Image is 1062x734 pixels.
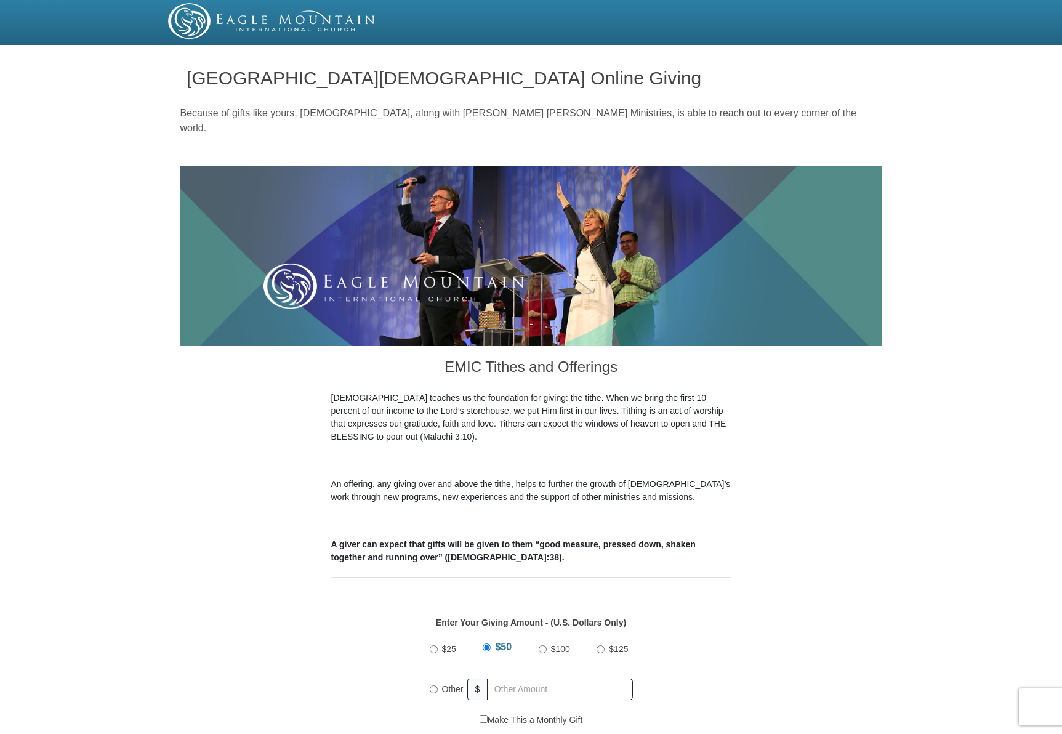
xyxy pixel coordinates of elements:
[331,478,731,504] p: An offering, any giving over and above the tithe, helps to further the growth of [DEMOGRAPHIC_DAT...
[609,644,628,654] span: $125
[467,679,488,700] span: $
[331,539,696,562] b: A giver can expect that gifts will be given to them “good measure, pressed down, shaken together ...
[495,642,512,652] span: $50
[331,346,731,392] h3: EMIC Tithes and Offerings
[551,644,570,654] span: $100
[442,644,456,654] span: $25
[487,679,632,700] input: Other Amount
[180,106,882,135] p: Because of gifts like yours, [DEMOGRAPHIC_DATA], along with [PERSON_NAME] [PERSON_NAME] Ministrie...
[480,715,488,723] input: Make This a Monthly Gift
[480,714,583,727] label: Make This a Monthly Gift
[436,618,626,627] strong: Enter Your Giving Amount - (U.S. Dollars Only)
[442,684,464,694] span: Other
[331,392,731,443] p: [DEMOGRAPHIC_DATA] teaches us the foundation for giving: the tithe. When we bring the first 10 pe...
[168,3,376,39] img: EMIC
[187,68,875,88] h1: [GEOGRAPHIC_DATA][DEMOGRAPHIC_DATA] Online Giving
